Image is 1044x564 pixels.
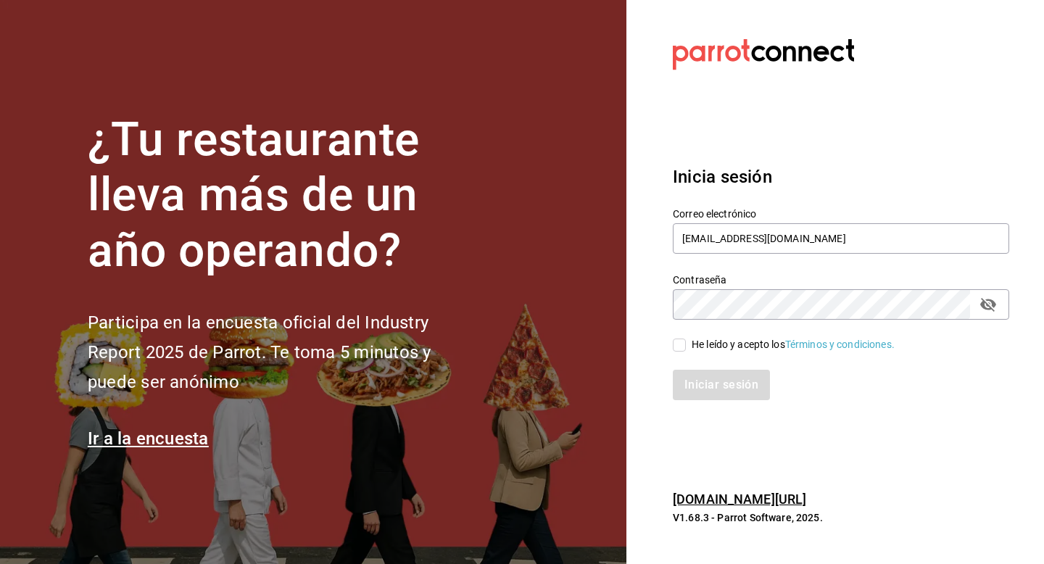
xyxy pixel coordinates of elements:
button: passwordField [976,292,1000,317]
h1: ¿Tu restaurante lleva más de un año operando? [88,112,479,279]
p: V1.68.3 - Parrot Software, 2025. [673,510,1009,525]
h2: Participa en la encuesta oficial del Industry Report 2025 de Parrot. Te toma 5 minutos y puede se... [88,308,479,397]
a: Ir a la encuesta [88,428,209,449]
label: Contraseña [673,274,1009,284]
div: He leído y acepto los [692,337,895,352]
a: Términos y condiciones. [785,339,895,350]
input: Ingresa tu correo electrónico [673,223,1009,254]
label: Correo electrónico [673,208,1009,218]
a: [DOMAIN_NAME][URL] [673,492,806,507]
h3: Inicia sesión [673,164,1009,190]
